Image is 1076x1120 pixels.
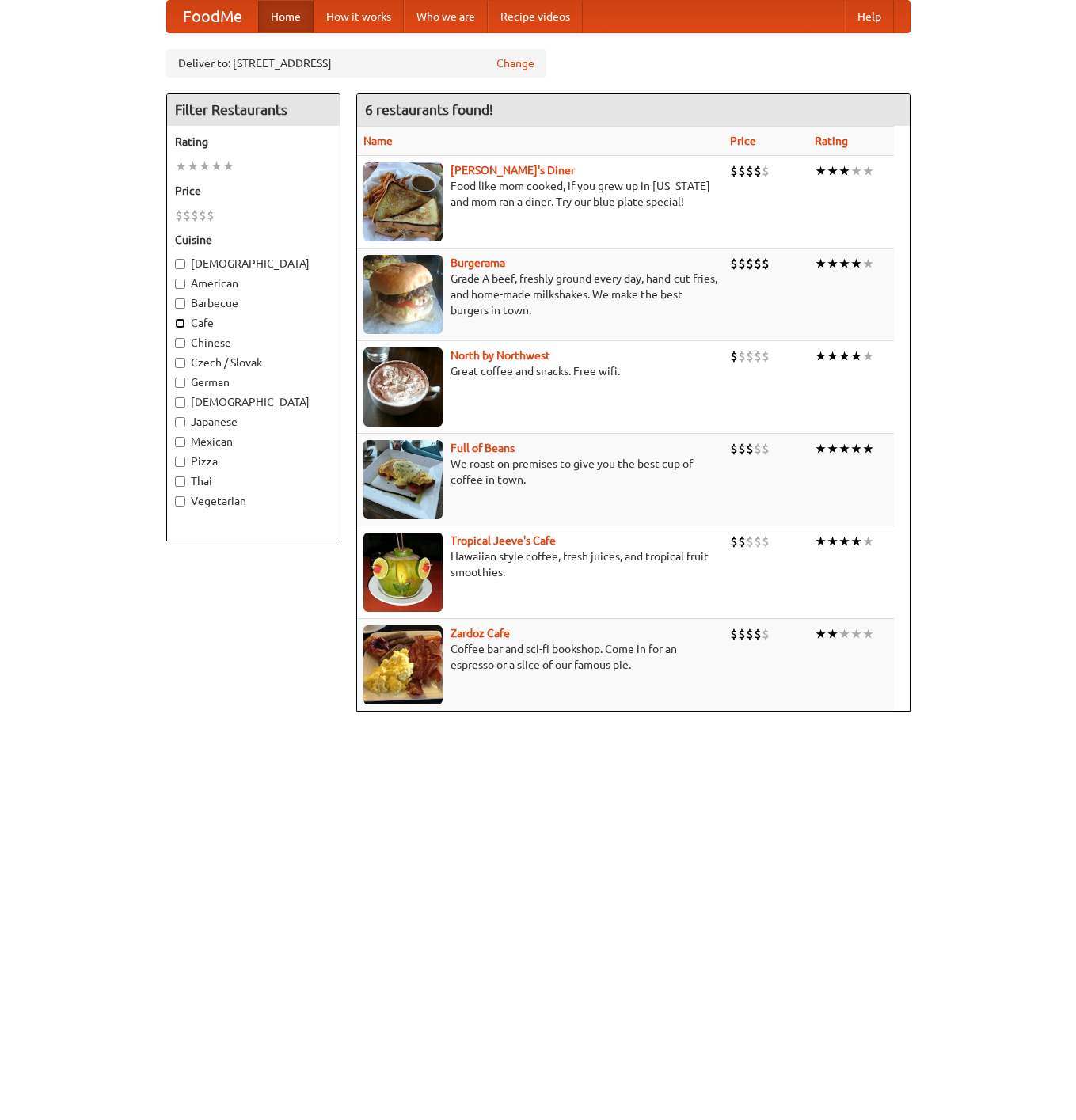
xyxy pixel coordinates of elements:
[850,255,862,272] li: ★
[754,625,762,643] li: $
[850,533,862,550] li: ★
[451,442,515,454] a: Full of Beans
[738,255,746,272] li: $
[175,315,332,331] label: Cafe
[363,162,443,241] img: sallys.jpg
[754,440,762,457] li: $
[845,1,894,32] a: Help
[175,275,332,291] label: American
[175,417,185,427] input: Japanese
[175,259,185,269] input: [DEMOGRAPHIC_DATA]
[175,295,332,311] label: Barbecue
[175,397,185,408] input: [DEMOGRAPHIC_DATA]
[175,335,332,351] label: Chinese
[762,347,770,365] li: $
[175,183,332,199] h5: Price
[730,533,738,550] li: $
[730,347,738,365] li: $
[451,534,556,547] a: Tropical Jeeve's Cafe
[738,533,746,550] li: $
[815,440,827,457] li: ★
[754,255,762,272] li: $
[451,627,510,640] a: Zardoz Cafe
[815,347,827,365] li: ★
[166,49,546,78] div: Deliver to: [STREET_ADDRESS]
[827,347,838,365] li: ★
[167,1,258,32] a: FoodMe
[730,440,738,457] li: $
[363,255,443,334] img: burgerama.jpg
[850,625,862,643] li: ★
[175,414,332,430] label: Japanese
[363,440,443,519] img: beans.jpg
[363,456,717,488] p: We roast on premises to give you the best cup of coffee in town.
[363,347,443,427] img: north.jpg
[738,625,746,643] li: $
[451,256,505,269] a: Burgerama
[175,394,332,410] label: [DEMOGRAPHIC_DATA]
[738,162,746,180] li: $
[363,533,443,612] img: jeeves.jpg
[862,255,874,272] li: ★
[175,454,332,469] label: Pizza
[222,158,234,175] li: ★
[738,440,746,457] li: $
[175,473,332,489] label: Thai
[363,271,717,318] p: Grade A beef, freshly ground every day, hand-cut fries, and home-made milkshakes. We make the bes...
[746,255,754,272] li: $
[746,440,754,457] li: $
[754,162,762,180] li: $
[850,347,862,365] li: ★
[862,347,874,365] li: ★
[175,338,185,348] input: Chinese
[838,440,850,457] li: ★
[365,102,493,117] ng-pluralize: 6 restaurants found!
[762,162,770,180] li: $
[175,493,332,509] label: Vegetarian
[850,440,862,457] li: ★
[862,625,874,643] li: ★
[199,158,211,175] li: ★
[451,349,550,362] a: North by Northwest
[815,135,848,147] a: Rating
[730,135,756,147] a: Price
[211,158,222,175] li: ★
[363,549,717,580] p: Hawaiian style coffee, fresh juices, and tropical fruit smoothies.
[404,1,488,32] a: Who we are
[187,158,199,175] li: ★
[827,533,838,550] li: ★
[754,533,762,550] li: $
[175,476,185,487] input: Thai
[730,255,738,272] li: $
[363,641,717,673] p: Coffee bar and sci-fi bookshop. Come in for an espresso or a slice of our famous pie.
[746,347,754,365] li: $
[838,347,850,365] li: ★
[199,207,207,224] li: $
[746,162,754,180] li: $
[827,440,838,457] li: ★
[762,440,770,457] li: $
[496,55,534,71] a: Change
[167,94,340,126] h4: Filter Restaurants
[175,298,185,309] input: Barbecue
[838,162,850,180] li: ★
[488,1,583,32] a: Recipe videos
[175,134,332,150] h5: Rating
[451,164,575,177] a: [PERSON_NAME]'s Diner
[175,318,185,328] input: Cafe
[815,533,827,550] li: ★
[363,135,393,147] a: Name
[838,255,850,272] li: ★
[363,178,717,210] p: Food like mom cooked, if you grew up in [US_STATE] and mom ran a diner. Try our blue plate special!
[175,355,332,370] label: Czech / Slovak
[746,533,754,550] li: $
[175,434,332,450] label: Mexican
[862,162,874,180] li: ★
[175,279,185,289] input: American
